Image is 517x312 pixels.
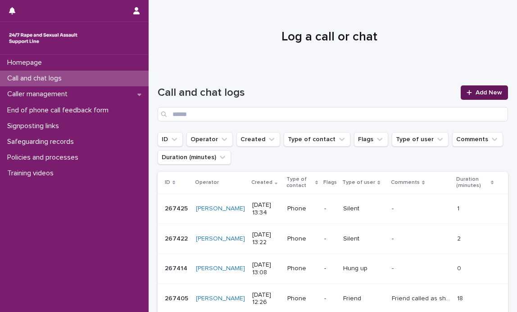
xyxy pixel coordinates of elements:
img: rhQMoQhaT3yELyF149Cw [7,29,79,47]
button: Type of user [392,132,449,147]
input: Search [158,107,508,121]
p: - [392,233,395,243]
p: - [324,265,336,272]
p: [DATE] 13:34 [252,201,280,217]
p: 18 [457,293,465,303]
a: [PERSON_NAME] [196,295,245,303]
p: - [392,263,395,272]
p: [DATE] 13:22 [252,231,280,246]
p: Phone [287,205,317,213]
p: 267422 [165,233,190,243]
p: Phone [287,295,317,303]
p: Type of user [342,178,375,187]
p: Call and chat logs [4,74,69,83]
p: ID [165,178,170,187]
p: Phone [287,235,317,243]
tr: 267414267414 [PERSON_NAME] [DATE] 13:08Phone-Hung up-- 00 [158,254,508,284]
p: Friend called as she had seen her friend on the streets begging she was abused by her brother and... [392,293,452,303]
p: - [392,203,395,213]
p: Policies and processes [4,153,86,162]
p: 0 [457,263,463,272]
p: Silent [343,205,385,213]
tr: 267425267425 [PERSON_NAME] [DATE] 13:34Phone-Silent-- 11 [158,194,508,224]
p: Flags [323,178,337,187]
p: Comments [391,178,420,187]
p: Silent [343,235,385,243]
p: Homepage [4,58,49,67]
p: Duration (minutes) [456,174,488,191]
p: Safeguarding records [4,138,81,146]
p: 1 [457,203,461,213]
p: Type of contact [286,174,313,191]
button: Created [236,132,280,147]
button: Duration (minutes) [158,150,231,165]
p: - [324,295,336,303]
p: Caller management [4,90,75,98]
a: [PERSON_NAME] [196,205,245,213]
p: Operator [195,178,219,187]
p: Hung up [343,265,385,272]
a: [PERSON_NAME] [196,235,245,243]
p: End of phone call feedback form [4,106,116,115]
p: 267414 [165,263,189,272]
button: Flags [354,132,388,147]
p: [DATE] 12:26 [252,291,280,307]
button: Comments [452,132,503,147]
p: Friend [343,295,385,303]
p: 267405 [165,293,190,303]
p: Created [251,178,272,187]
tr: 267422267422 [PERSON_NAME] [DATE] 13:22Phone-Silent-- 22 [158,224,508,254]
a: [PERSON_NAME] [196,265,245,272]
button: Type of contact [284,132,350,147]
p: - [324,205,336,213]
button: Operator [186,132,233,147]
p: - [324,235,336,243]
button: ID [158,132,183,147]
p: Signposting links [4,122,66,130]
h1: Log a call or chat [158,30,501,45]
p: 2 [457,233,463,243]
p: 267425 [165,203,190,213]
span: Add New [476,89,502,96]
p: [DATE] 13:08 [252,261,280,276]
p: Training videos [4,169,61,178]
h1: Call and chat logs [158,86,455,99]
p: Phone [287,265,317,272]
a: Add New [461,85,508,100]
